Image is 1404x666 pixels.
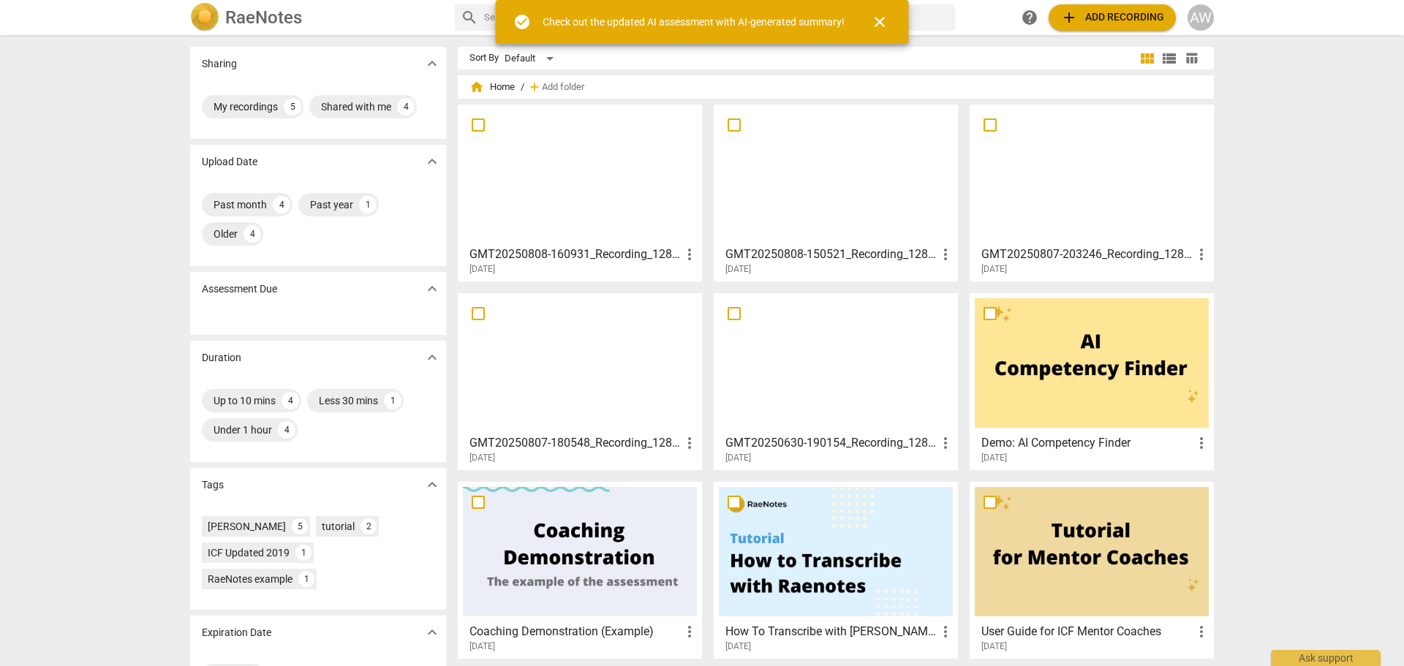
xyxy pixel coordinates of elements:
[361,518,377,534] div: 2
[871,13,888,31] span: close
[463,487,697,652] a: Coaching Demonstration (Example)[DATE]
[214,197,267,212] div: Past month
[725,452,751,464] span: [DATE]
[1271,650,1381,666] div: Ask support
[423,624,441,641] span: expand_more
[1060,9,1078,26] span: add
[214,423,272,437] div: Under 1 hour
[322,519,355,534] div: tutorial
[937,623,954,640] span: more_vert
[421,53,443,75] button: Show more
[202,625,271,640] p: Expiration Date
[975,110,1209,275] a: GMT20250807-203246_Recording_1280x720[DATE]
[463,298,697,463] a: GMT20250807-180548_Recording_1280x720[DATE]
[513,13,531,31] span: check_circle
[469,623,681,640] h3: Coaching Demonstration (Example)
[527,80,542,94] span: add
[719,487,953,652] a: How To Transcribe with [PERSON_NAME][DATE]
[469,53,499,64] div: Sort By
[469,246,681,263] h3: GMT20250808-160931_Recording_1280x720
[321,99,391,114] div: Shared with me
[1158,48,1180,69] button: List view
[981,623,1193,640] h3: User Guide for ICF Mentor Coaches
[725,263,751,276] span: [DATE]
[1021,9,1038,26] span: help
[521,82,524,93] span: /
[469,263,495,276] span: [DATE]
[1016,4,1043,31] a: Help
[397,98,415,116] div: 4
[423,280,441,298] span: expand_more
[1180,48,1202,69] button: Table view
[469,434,681,452] h3: GMT20250807-180548_Recording_1280x720
[421,347,443,368] button: Show more
[725,246,937,263] h3: GMT20250808-150521_Recording_1280x720
[461,9,478,26] span: search
[681,246,698,263] span: more_vert
[975,298,1209,463] a: Demo: AI Competency Finder[DATE]
[719,110,953,275] a: GMT20250808-150521_Recording_1280x720[DATE]
[725,640,751,653] span: [DATE]
[421,151,443,173] button: Show more
[542,82,584,93] span: Add folder
[469,452,495,464] span: [DATE]
[423,153,441,170] span: expand_more
[208,519,286,534] div: [PERSON_NAME]
[208,545,290,560] div: ICF Updated 2019
[273,196,290,213] div: 4
[202,56,237,72] p: Sharing
[202,154,257,170] p: Upload Date
[214,393,276,408] div: Up to 10 mins
[214,99,278,114] div: My recordings
[190,3,443,32] a: LogoRaeNotes
[359,196,377,213] div: 1
[937,434,954,452] span: more_vert
[543,15,845,30] div: Check out the updated AI assessment with AI-generated summary!
[202,477,224,493] p: Tags
[202,350,241,366] p: Duration
[202,281,277,297] p: Assessment Due
[423,349,441,366] span: expand_more
[421,474,443,496] button: Show more
[681,434,698,452] span: more_vert
[292,518,308,534] div: 5
[1193,434,1210,452] span: more_vert
[505,47,559,70] div: Default
[981,640,1007,653] span: [DATE]
[981,246,1193,263] h3: GMT20250807-203246_Recording_1280x720
[1136,48,1158,69] button: Tile view
[469,80,515,94] span: Home
[981,434,1193,452] h3: Demo: AI Competency Finder
[1193,246,1210,263] span: more_vert
[278,421,295,439] div: 4
[319,393,378,408] div: Less 30 mins
[681,623,698,640] span: more_vert
[937,246,954,263] span: more_vert
[208,572,292,586] div: RaeNotes example
[1160,50,1178,67] span: view_list
[1060,9,1164,26] span: Add recording
[463,110,697,275] a: GMT20250808-160931_Recording_1280x720[DATE]
[214,227,238,241] div: Older
[975,487,1209,652] a: User Guide for ICF Mentor Coaches[DATE]
[282,392,299,409] div: 4
[469,80,484,94] span: home
[981,263,1007,276] span: [DATE]
[225,7,302,28] h2: RaeNotes
[295,545,312,561] div: 1
[384,392,401,409] div: 1
[284,98,301,116] div: 5
[298,571,314,587] div: 1
[421,621,443,643] button: Show more
[1049,4,1176,31] button: Upload
[719,298,953,463] a: GMT20250630-190154_Recording_1280x720[DATE]
[725,623,937,640] h3: How To Transcribe with RaeNotes
[1139,50,1156,67] span: view_module
[1185,51,1199,65] span: table_chart
[469,640,495,653] span: [DATE]
[862,4,897,39] button: Close
[1188,4,1214,31] button: AW
[981,452,1007,464] span: [DATE]
[190,3,219,32] img: Logo
[423,55,441,72] span: expand_more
